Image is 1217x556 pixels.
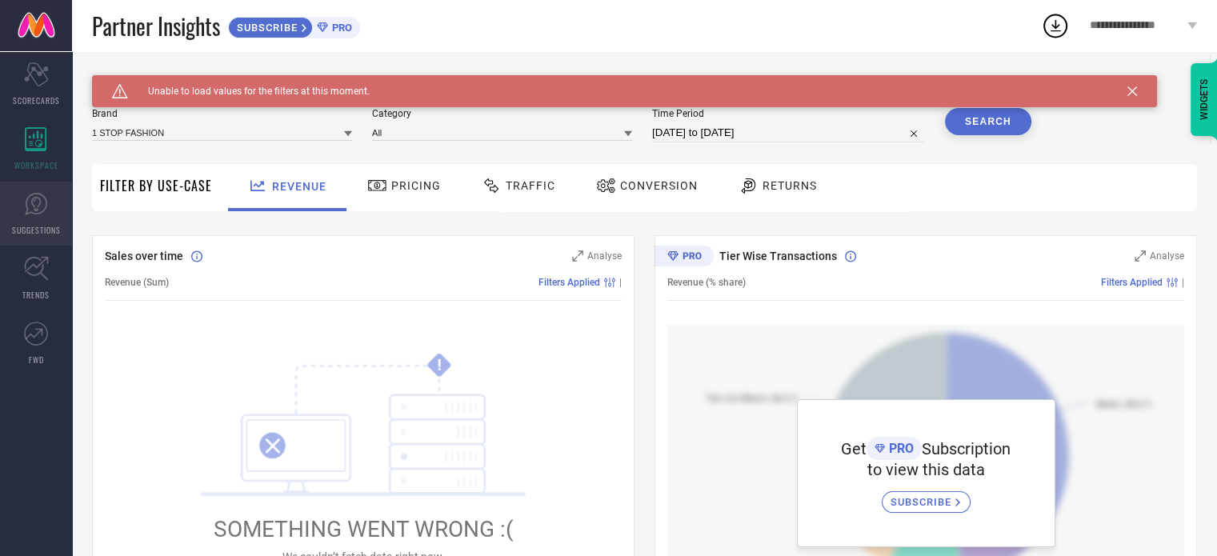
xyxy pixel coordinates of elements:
[506,179,555,192] span: Traffic
[1150,250,1184,262] span: Analyse
[14,159,58,171] span: WORKSPACE
[945,108,1031,135] button: Search
[587,250,622,262] span: Analyse
[1101,277,1163,288] span: Filters Applied
[652,123,925,142] input: Select time period
[620,179,698,192] span: Conversion
[763,179,817,192] span: Returns
[538,277,600,288] span: Filters Applied
[841,439,867,458] span: Get
[885,441,914,456] span: PRO
[128,86,370,97] span: Unable to load values for the filters at this moment.
[652,108,925,119] span: Time Period
[867,460,985,479] span: to view this data
[655,246,714,270] div: Premium
[13,94,60,106] span: SCORECARDS
[105,250,183,262] span: Sales over time
[619,277,622,288] span: |
[272,180,326,193] span: Revenue
[328,22,352,34] span: PRO
[22,289,50,301] span: TRENDS
[105,277,169,288] span: Revenue (Sum)
[214,516,514,542] span: SOMETHING WENT WRONG :(
[92,108,352,119] span: Brand
[572,250,583,262] svg: Zoom
[372,108,632,119] span: Category
[391,179,441,192] span: Pricing
[719,250,837,262] span: Tier Wise Transactions
[1041,11,1070,40] div: Open download list
[667,277,746,288] span: Revenue (% share)
[29,354,44,366] span: FWD
[438,356,442,374] tspan: !
[12,224,61,236] span: SUGGESTIONS
[1182,277,1184,288] span: |
[100,176,212,195] span: Filter By Use-Case
[229,22,302,34] span: SUBSCRIBE
[228,13,360,38] a: SUBSCRIBEPRO
[891,496,955,508] span: SUBSCRIBE
[92,10,220,42] span: Partner Insights
[1135,250,1146,262] svg: Zoom
[922,439,1011,458] span: Subscription
[92,75,203,88] span: SYSTEM WORKSPACE
[882,479,971,513] a: SUBSCRIBE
